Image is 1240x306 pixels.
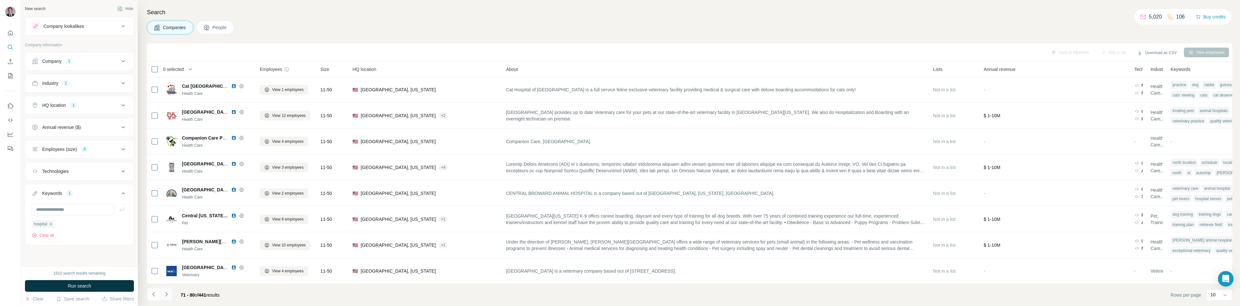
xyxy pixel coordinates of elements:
button: Dashboard [5,129,16,140]
button: Save search [56,296,89,302]
img: Logo of Clermont Animal Hospital [166,266,177,276]
span: Health Care, Hospital, Pet, Veterinary, Medical [1151,239,1171,252]
span: View 4 employees [272,139,304,144]
span: View 8 employees [272,216,304,222]
span: 0 selected [163,66,184,73]
img: LinkedIn logo [231,109,236,115]
span: 71 - 80 [181,292,195,298]
div: animal hospitals [1198,107,1230,115]
span: [PERSON_NAME][GEOGRAPHIC_DATA] [182,239,268,244]
span: Not in a list [933,87,956,92]
div: training plan [1171,221,1196,229]
div: guinea [1218,81,1234,89]
span: Pet, Training, Animal Feed, Veterinary [1151,213,1171,226]
span: [GEOGRAPHIC_DATA], [US_STATE] [361,164,436,171]
div: cats' viewing [1171,91,1197,99]
p: Company information [25,42,134,48]
span: Veterinary [1151,268,1171,274]
div: pet lovers [1171,195,1191,203]
div: north location [1171,159,1198,166]
div: Employees (size) [42,146,77,153]
span: Not in a list [933,217,956,222]
div: + 4 [438,164,448,170]
span: 🇺🇸 [352,268,358,274]
img: Logo of Cat Hospital of Vero Beach [166,85,177,95]
div: Health Care [182,142,252,148]
span: Snowplow Analytics, [1141,193,1143,200]
span: Companies [163,24,186,31]
span: Health Care, Pet, Veterinary, Hospital, Medical [1151,135,1171,148]
button: Use Surfe on LinkedIn [5,100,16,112]
img: LinkedIn logo [231,187,236,192]
button: View 4 employees [260,137,308,146]
div: st [1185,169,1192,177]
div: veterinary practice [1171,117,1206,125]
img: Logo of Central Broward Animal Hospital [166,188,177,198]
span: - [984,191,985,196]
button: Technologies [25,164,134,179]
button: Navigate to next page [160,288,173,301]
div: Veterinary [182,272,252,278]
span: 11-50 [320,164,332,171]
img: LinkedIn logo [231,135,236,141]
span: 441 [198,292,206,298]
img: LinkedIn logo [231,239,236,244]
span: $ 1-10M [984,113,1000,118]
div: 5 [81,146,88,152]
span: View 3 employees [272,164,304,170]
span: [GEOGRAPHIC_DATA] [182,187,231,192]
button: View 2 employees [260,188,308,198]
span: $ 1-10M [984,217,1000,222]
button: Company lookalikes [25,18,134,34]
button: Search [5,41,16,53]
img: LinkedIn logo [231,265,236,270]
span: View 10 employees [272,242,306,248]
span: Health Care, Hospital, Pet, Veterinary, Medical [1151,187,1171,200]
button: Company1 [25,53,134,69]
button: View 10 employees [260,240,310,250]
div: schedule [1200,159,1219,166]
button: View 4 employees [260,266,308,276]
div: Keywords [42,190,62,197]
span: [GEOGRAPHIC_DATA], [US_STATE] [361,138,436,145]
span: 🇺🇸 [352,112,358,119]
span: Central [US_STATE] K-9 [182,212,228,219]
span: Not in a list [933,165,956,170]
span: View 4 employees [272,268,304,274]
span: Health Care, Hospital, Pet, Veterinary, Medical [1151,161,1171,174]
div: veterinary care [1171,185,1200,192]
span: 🇺🇸 [352,164,358,171]
span: 🇺🇸 [352,242,358,248]
span: Employees [260,66,282,73]
span: [GEOGRAPHIC_DATA], [US_STATE] [361,86,436,93]
span: Google Tag Manager, [1141,108,1143,115]
div: exceptional veterinary [1171,247,1212,255]
div: practice [1171,81,1188,89]
div: 1 [66,58,73,64]
h4: Search [147,8,1232,17]
div: 1810 search results remaining [54,270,106,276]
p: 5,020 [1149,13,1162,21]
button: Clear all [32,232,54,238]
span: Not in a list [933,113,956,118]
span: Companion Care, [GEOGRAPHIC_DATA] [506,138,590,145]
span: About [506,66,518,73]
div: 1 [66,190,73,196]
span: Keywords [1171,66,1190,73]
span: Font Awesome, [1141,212,1143,218]
span: 11-50 [320,190,332,197]
button: Buy credits [1196,12,1226,21]
button: Industry1 [25,75,134,91]
p: 106 [1176,13,1185,21]
span: Google Tag Manager, [1141,238,1143,244]
span: Google Tag Manager, [1141,160,1143,166]
div: animal hospital [1202,185,1232,192]
span: View 2 employees [272,190,304,196]
span: results [181,292,220,298]
span: MyWebsite Creator, [1141,90,1143,96]
span: [GEOGRAPHIC_DATA] is a veterinary company based out of [STREET_ADDRESS]. [506,268,676,274]
div: rabbit [1202,81,1216,89]
span: Health Care, Pet, Veterinary, Hospital, Medical [1151,83,1171,96]
span: Cat Hospital of [GEOGRAPHIC_DATA] is a full service feline exclusive veterinary facility providin... [506,86,856,93]
span: 🇺🇸 [352,138,358,145]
